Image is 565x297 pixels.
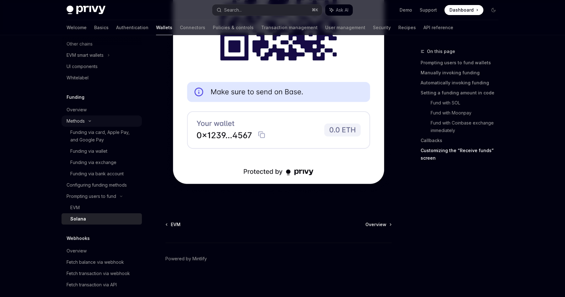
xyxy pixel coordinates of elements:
[212,4,322,16] button: Search...⌘K
[70,170,124,178] div: Funding via bank account
[365,221,391,228] a: Overview
[224,6,242,14] div: Search...
[67,181,127,189] div: Configuring funding methods
[421,146,503,163] a: Customizing the “Receive funds” screen
[62,61,142,72] a: UI components
[421,88,503,98] a: Setting a funding amount in code
[70,159,116,166] div: Funding via exchange
[70,204,80,211] div: EVM
[62,179,142,191] a: Configuring funding methods
[67,247,87,255] div: Overview
[365,221,386,228] span: Overview
[421,58,503,68] a: Prompting users to fund wallets
[67,6,105,14] img: dark logo
[312,8,318,13] span: ⌘ K
[62,157,142,168] a: Funding via exchange
[62,168,142,179] a: Funding via bank account
[213,20,254,35] a: Policies & controls
[261,20,318,35] a: Transaction management
[431,108,503,118] a: Fund with Moonpay
[62,257,142,268] a: Fetch balance via webhook
[67,20,87,35] a: Welcome
[488,5,498,15] button: Toggle dark mode
[373,20,391,35] a: Security
[62,202,142,213] a: EVM
[67,193,116,200] div: Prompting users to fund
[116,20,148,35] a: Authentication
[431,118,503,135] a: Fund with Coinbase exchange immediately
[62,245,142,257] a: Overview
[325,20,365,35] a: User management
[400,7,412,13] a: Demo
[62,279,142,290] a: Fetch transaction via API
[62,268,142,279] a: Fetch transaction via webhook
[444,5,483,15] a: Dashboard
[421,135,503,146] a: Callbacks
[67,51,104,59] div: EVM smart wallets
[180,20,205,35] a: Connectors
[325,4,353,16] button: Ask AI
[171,221,180,228] span: EVM
[67,63,98,70] div: UI components
[420,7,437,13] a: Support
[62,146,142,157] a: Funding via wallet
[449,7,474,13] span: Dashboard
[431,98,503,108] a: Fund with SOL
[70,215,86,223] div: Solana
[166,221,180,228] a: EVM
[336,7,348,13] span: Ask AI
[70,147,107,155] div: Funding via wallet
[62,127,142,146] a: Funding via card, Apple Pay, and Google Pay
[398,20,416,35] a: Recipes
[62,213,142,225] a: Solana
[165,256,207,262] a: Powered by Mintlify
[67,235,90,242] h5: Webhooks
[94,20,109,35] a: Basics
[70,129,138,144] div: Funding via card, Apple Pay, and Google Pay
[67,270,130,277] div: Fetch transaction via webhook
[67,281,117,289] div: Fetch transaction via API
[421,78,503,88] a: Automatically invoking funding
[67,258,124,266] div: Fetch balance via webhook
[421,68,503,78] a: Manually invoking funding
[62,104,142,115] a: Overview
[67,106,87,114] div: Overview
[62,72,142,83] a: Whitelabel
[156,20,172,35] a: Wallets
[427,48,455,55] span: On this page
[67,117,85,125] div: Methods
[67,74,89,82] div: Whitelabel
[423,20,453,35] a: API reference
[67,93,84,101] h5: Funding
